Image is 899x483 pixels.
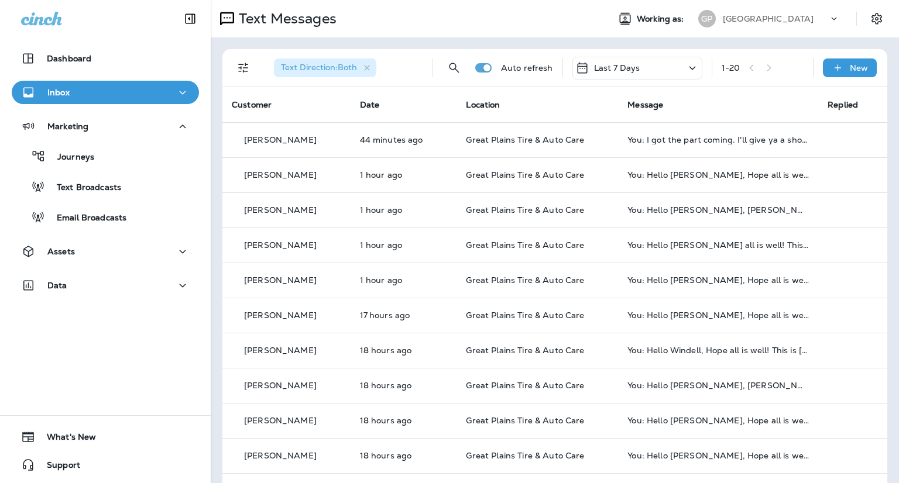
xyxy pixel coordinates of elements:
p: Data [47,281,67,290]
div: Text Direction:Both [274,58,376,77]
p: Auto refresh [501,63,553,73]
span: Text Direction : Both [281,62,357,73]
span: Great Plains Tire & Auto Care [466,275,584,285]
span: Great Plains Tire & Auto Care [466,345,584,356]
div: You: Hello Wykena, Hope all is well! This is Justin from Great Plains Tire & Auto Care. I wanted ... [627,451,809,460]
p: [PERSON_NAME] [244,310,317,320]
p: Text Broadcasts [45,182,121,194]
p: Journeys [46,152,94,163]
p: [PERSON_NAME] [244,205,317,215]
span: Working as: [637,14,687,24]
p: [PERSON_NAME] [244,451,317,460]
button: What's New [12,425,199,448]
p: Oct 15, 2025 09:10 AM [360,135,448,144]
button: Inbox [12,81,199,104]
span: Location [466,99,500,110]
div: You: Hello Scott, Hope all is well! This is Justin at Great Plains Tire & Auto Care, I wanted to ... [627,240,809,250]
button: Support [12,453,199,477]
div: You: Hello Linda, Hope all is well! This is Justin from Great Plains Tire & Auto Care. I wanted t... [627,275,809,285]
span: Replied [828,99,858,110]
button: Marketing [12,115,199,138]
div: You: Hello Robert, Hope all is well! This is Justin at Great Plains Tire & Auto Care, I wanted to... [627,381,809,390]
span: Great Plains Tire & Auto Care [466,415,584,426]
span: Date [360,99,380,110]
p: Oct 14, 2025 04:30 PM [360,310,448,320]
div: You: Hello Steve, Hope all is well! This is Justin from Great Plains Tire & Auto Care. I wanted t... [627,416,809,425]
span: Support [35,460,80,474]
p: New [850,63,868,73]
div: You: Hello Richard, Hope all is well! This is Justin at Great Plains Tire & Auto Care, I wanted t... [627,205,809,215]
span: Message [627,99,663,110]
span: Customer [232,99,272,110]
p: [PERSON_NAME] [244,275,317,285]
span: Great Plains Tire & Auto Care [466,310,584,320]
p: [PERSON_NAME] [244,170,317,180]
span: Great Plains Tire & Auto Care [466,380,584,391]
p: Inbox [47,88,70,97]
p: Oct 15, 2025 08:04 AM [360,205,448,215]
button: Assets [12,240,199,263]
button: Settings [866,8,887,29]
button: Email Broadcasts [12,205,199,229]
div: You: I got the part coming. I'll give ya a shout when we are done. [627,135,809,144]
p: Text Messages [234,10,337,27]
span: Great Plains Tire & Auto Care [466,240,584,250]
span: What's New [35,432,96,446]
button: Search Messages [442,56,466,80]
div: 1 - 20 [722,63,740,73]
span: Great Plains Tire & Auto Care [466,205,584,215]
span: Great Plains Tire & Auto Care [466,170,584,180]
p: Oct 15, 2025 08:02 AM [360,275,448,285]
span: Great Plains Tire & Auto Care [466,450,584,461]
p: [PERSON_NAME] [244,416,317,425]
p: Last 7 Days [594,63,640,73]
p: Oct 15, 2025 08:30 AM [360,170,448,180]
p: Oct 14, 2025 03:30 PM [360,416,448,425]
button: Filters [232,56,255,80]
div: You: Hello Windell, Hope all is well! This is Justin from Great Plains Tire & Auto Care. I wanted... [627,346,809,355]
p: Email Broadcasts [45,213,126,224]
span: Great Plains Tire & Auto Care [466,134,584,145]
p: Marketing [47,122,88,131]
p: Oct 15, 2025 08:03 AM [360,240,448,250]
button: Collapse Sidebar [174,7,207,30]
button: Text Broadcasts [12,174,199,199]
div: GP [698,10,716,27]
p: Dashboard [47,54,91,63]
p: Oct 14, 2025 03:30 PM [360,451,448,460]
p: [PERSON_NAME] [244,240,317,250]
p: [PERSON_NAME] [244,381,317,390]
p: [GEOGRAPHIC_DATA] [723,14,814,23]
button: Journeys [12,144,199,168]
button: Dashboard [12,47,199,70]
div: You: Hello Aimee, Hope all is well! This is Justin at Great Plains Tire & Auto Care, I wanted to ... [627,310,809,320]
p: Oct 14, 2025 03:30 PM [360,346,448,355]
div: You: Hello Donna, Hope all is well! This is Justin from Great Plains Tire & Auto Care. I wanted t... [627,170,809,180]
p: Assets [47,247,75,256]
p: Oct 14, 2025 03:30 PM [360,381,448,390]
button: Data [12,274,199,297]
p: [PERSON_NAME] [244,346,317,355]
p: [PERSON_NAME] [244,135,317,144]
